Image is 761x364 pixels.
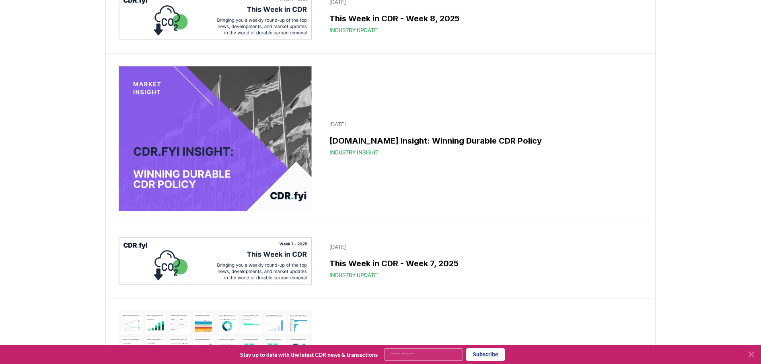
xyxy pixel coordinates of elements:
h3: This Week in CDR - Week 8, 2025 [329,12,638,25]
img: This Week in CDR - Week 7, 2025 blog post image [119,237,312,285]
span: Industry Update [329,271,377,279]
h3: This Week in CDR - Week 7, 2025 [329,257,638,269]
a: [DATE][DOMAIN_NAME] Insight: Winning Durable CDR PolicyIndustry Insight [325,115,642,161]
h3: [DOMAIN_NAME] Insight: Winning Durable CDR Policy [329,135,638,147]
span: Industry Insight [329,148,378,156]
a: [DATE]This Week in CDR - Week 7, 2025Industry Update [325,238,642,284]
span: Industry Update [329,26,377,34]
img: CDR.fyi Insight: Winning Durable CDR Policy blog post image [119,66,312,211]
p: [DATE] [329,243,638,251]
p: [DATE] [329,120,638,128]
